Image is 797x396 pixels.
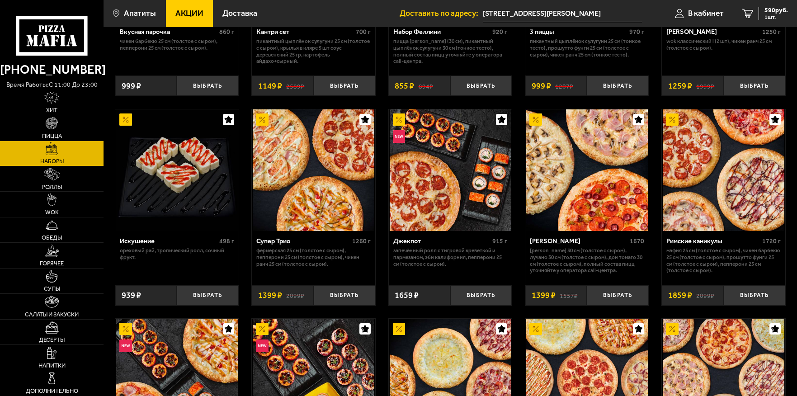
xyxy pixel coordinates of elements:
p: Чикен Барбекю 25 см (толстое с сыром), Пепперони 25 см (толстое с сыром). [120,38,234,51]
span: 1659 ₽ [395,291,419,299]
img: Акционный [393,323,406,335]
span: Акции [175,9,203,18]
span: 1859 ₽ [668,291,692,299]
a: АкционныйХет Трик [525,109,649,231]
span: 999 ₽ [122,82,141,90]
span: Горячее [40,260,64,266]
a: АкционныйРимские каникулы [662,109,785,231]
s: 2099 ₽ [696,291,714,299]
span: 1259 ₽ [668,82,692,90]
img: Джекпот [390,109,511,231]
a: АкционныйНовинкаДжекпот [389,109,512,231]
span: Обеды [42,235,62,240]
span: 1399 ₽ [258,291,282,299]
span: 700 г [356,28,371,36]
img: Акционный [529,113,542,126]
a: АкционныйСупер Трио [252,109,375,231]
s: 1999 ₽ [696,82,714,90]
span: Дополнительно [26,388,78,394]
span: 498 г [219,237,234,245]
img: Акционный [119,323,132,335]
span: Напитки [38,363,66,368]
img: Новинка [393,130,406,143]
span: Наборы [40,158,64,164]
img: Акционный [529,323,542,335]
span: Супы [44,286,60,292]
p: Фермерская 25 см (толстое с сыром), Пепперони 25 см (толстое с сыром), Чикен Ранч 25 см (толстое ... [256,247,371,267]
div: Кантри сет [256,28,354,36]
img: Акционный [119,113,132,126]
span: 1260 г [352,237,371,245]
button: Выбрать [724,285,785,306]
span: Апатиты [124,9,156,18]
p: [PERSON_NAME] 30 см (толстое с сыром), Лучано 30 см (толстое с сыром), Дон Томаго 30 см (толстое ... [530,247,644,274]
button: Выбрать [177,285,238,306]
span: 970 г [629,28,644,36]
span: 1250 г [762,28,781,36]
span: 1149 ₽ [258,82,282,90]
span: 860 г [219,28,234,36]
span: Мурманская область, улица Козлова, 10 [483,5,642,22]
button: Выбрать [314,285,375,306]
span: 915 г [492,237,507,245]
img: Акционный [666,323,679,335]
button: Выбрать [587,75,648,96]
div: 3 пиццы [530,28,627,36]
p: Wok классический L (2 шт), Чикен Ранч 25 см (толстое с сыром). [666,38,781,51]
input: Ваш адрес доставки [483,5,642,22]
img: Римские каникулы [663,109,784,231]
button: Выбрать [450,75,512,96]
span: 1670 [630,237,644,245]
span: В кабинет [688,9,724,18]
s: 2589 ₽ [286,82,304,90]
s: 1557 ₽ [560,291,578,299]
p: Запечённый ролл с тигровой креветкой и пармезаном, Эби Калифорния, Пепперони 25 см (толстое с сыр... [393,247,508,267]
p: Ореховый рай, Тропический ролл, Сочный фрукт. [120,247,234,260]
img: Акционный [393,113,406,126]
img: Новинка [119,339,132,352]
div: Искушение [120,237,217,245]
s: 2099 ₽ [286,291,304,299]
span: 1399 ₽ [532,291,556,299]
span: 1720 г [762,237,781,245]
span: 1 шт. [764,14,788,20]
img: Акционный [666,113,679,126]
s: 1207 ₽ [555,82,573,90]
div: [PERSON_NAME] [666,28,760,36]
div: Супер Трио [256,237,350,245]
button: Выбрать [450,285,512,306]
img: Новинка [256,339,269,352]
span: Салаты и закуски [25,311,79,317]
span: Десерты [39,337,65,343]
p: Пикантный цыплёнок сулугуни 25 см (тонкое тесто), Прошутто Фунги 25 см (толстое с сыром), Чикен Р... [530,38,644,58]
span: 590 руб. [764,7,788,14]
img: Хет Трик [526,109,648,231]
p: Пикантный цыплёнок сулугуни 25 см (толстое с сыром), крылья в кляре 5 шт соус деревенский 25 гр, ... [256,38,371,65]
button: Выбрать [314,75,375,96]
a: АкционныйИскушение [115,109,239,231]
img: Акционный [256,113,269,126]
div: Вкусная парочка [120,28,217,36]
span: WOK [45,209,59,215]
img: Акционный [256,323,269,335]
span: Доставить по адресу: [400,9,483,18]
span: Роллы [42,184,62,190]
span: Доставка [222,9,257,18]
div: [PERSON_NAME] [530,237,627,245]
p: Пицца [PERSON_NAME] (30 см), Пикантный цыплёнок сулугуни 30 см (тонкое тесто), Полный состав пицц... [393,38,508,65]
img: Супер Трио [253,109,374,231]
span: Пицца [42,133,62,139]
span: 855 ₽ [395,82,414,90]
span: 939 ₽ [122,291,141,299]
div: Джекпот [393,237,490,245]
div: Римские каникулы [666,237,760,245]
button: Выбрать [177,75,238,96]
span: Хит [46,107,57,113]
s: 894 ₽ [419,82,433,90]
img: Искушение [116,109,238,231]
div: Набор Феллини [393,28,490,36]
span: 920 г [492,28,507,36]
button: Выбрать [724,75,785,96]
p: Мафия 25 см (толстое с сыром), Чикен Барбекю 25 см (толстое с сыром), Прошутто Фунги 25 см (толст... [666,247,781,274]
span: 999 ₽ [532,82,551,90]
